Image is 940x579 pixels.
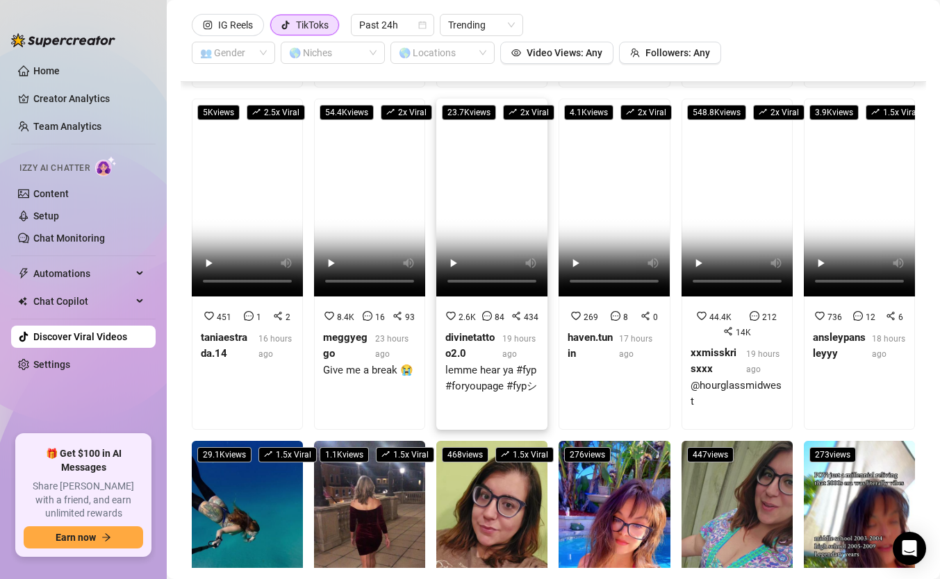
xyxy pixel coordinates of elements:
[645,47,710,58] span: Followers: Any
[630,48,640,58] span: team
[258,334,292,359] span: 16 hours ago
[375,312,385,322] span: 16
[524,312,538,322] span: 434
[691,378,784,410] div: @hourglassmidwest
[687,105,746,120] span: 548.8K views
[871,108,880,116] span: rise
[359,15,426,35] span: Past 24h
[381,450,390,458] span: rise
[95,156,117,176] img: AI Chatter
[264,450,272,458] span: rise
[201,331,247,360] strong: taniaestrada.14
[623,312,628,322] span: 8
[381,105,432,120] span: 2 x Viral
[33,233,105,244] a: Chat Monitoring
[33,359,70,370] a: Settings
[56,532,96,543] span: Earn now
[33,331,127,342] a: Discover Viral Videos
[568,331,613,360] strong: haven.tunin
[376,447,434,462] span: 1.5 x Viral
[746,349,780,374] span: 19 hours ago
[363,311,372,321] span: message
[24,480,143,521] span: Share [PERSON_NAME] with a friend, and earn unlimited rewards
[11,33,115,47] img: logo-BBDzfeDw.svg
[296,15,329,35] div: TikToks
[853,311,863,321] span: message
[753,105,805,120] span: 2 x Viral
[252,108,261,116] span: rise
[611,311,620,321] span: message
[509,108,517,116] span: rise
[442,447,488,462] span: 468 views
[653,312,658,322] span: 0
[203,20,213,30] span: instagram
[736,328,751,337] span: 14K
[459,312,476,322] span: 2.6K
[584,312,598,322] span: 269
[527,47,602,58] span: Video Views: Any
[697,311,707,321] span: heart
[809,105,859,120] span: 3.9K views
[101,532,111,542] span: arrow-right
[442,105,496,120] span: 23.7K views
[375,334,409,359] span: 23 hours ago
[33,188,69,199] a: Content
[564,105,613,120] span: 4.1K views
[893,532,926,565] div: Open Intercom Messenger
[19,162,90,175] span: Izzy AI Chatter
[320,447,369,462] span: 1.1K views
[33,262,132,285] span: Automations
[386,108,395,116] span: rise
[258,447,317,462] span: 1.5 x Viral
[886,311,896,321] span: share-alt
[723,326,733,336] span: share-alt
[418,21,427,29] span: calendar
[320,105,374,120] span: 54.4K views
[750,311,759,321] span: message
[393,311,402,321] span: share-alt
[500,42,613,64] button: Video Views: Any
[33,87,145,110] a: Creator Analytics
[762,312,777,322] span: 212
[809,447,856,462] span: 273 views
[482,311,492,321] span: message
[445,331,495,360] strong: divinetattoo2.0
[192,99,303,430] a: 5Kviewsrise2.5x Viral45112taniaestrada.1416 hours ago
[559,99,670,430] a: 4.1Kviewsrise2x Viral26980haven.tunin17 hours ago
[619,334,652,359] span: 17 hours ago
[446,311,456,321] span: heart
[256,312,261,322] span: 1
[571,311,581,321] span: heart
[620,105,672,120] span: 2 x Viral
[33,290,132,312] span: Chat Copilot
[626,108,634,116] span: rise
[687,447,734,462] span: 447 views
[314,99,425,430] a: 54.4Kviewsrise2x Viral8.4K1693meggyeggo23 hours agoGive me a break 😭
[448,15,515,35] span: Trending
[495,312,504,322] span: 84
[24,526,143,548] button: Earn nowarrow-right
[501,450,509,458] span: rise
[218,15,253,35] div: IG Reels
[286,312,290,322] span: 2
[33,121,101,132] a: Team Analytics
[33,65,60,76] a: Home
[682,99,793,430] a: 548.8Kviewsrise2x Viral44.4K21214Kxxmisskrisxxx19 hours ago@hourglassmidwest
[445,362,538,395] div: lemme hear ya #fyp #foryoupage #fypシ
[815,311,825,321] span: heart
[495,447,554,462] span: 1.5 x Viral
[217,312,231,322] span: 451
[619,42,721,64] button: Followers: Any
[511,311,521,321] span: share-alt
[564,447,611,462] span: 276 views
[337,312,354,322] span: 8.4K
[759,108,767,116] span: rise
[872,334,905,359] span: 18 hours ago
[273,311,283,321] span: share-alt
[323,331,368,360] strong: meggyeggo
[804,99,915,430] a: 3.9Kviewsrise1.5x Viral736126ansleypansleyyy18 hours ago
[24,447,143,474] span: 🎁 Get $100 in AI Messages
[503,105,554,120] span: 2 x Viral
[323,362,416,379] div: Give me a break 😭
[511,48,521,58] span: eye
